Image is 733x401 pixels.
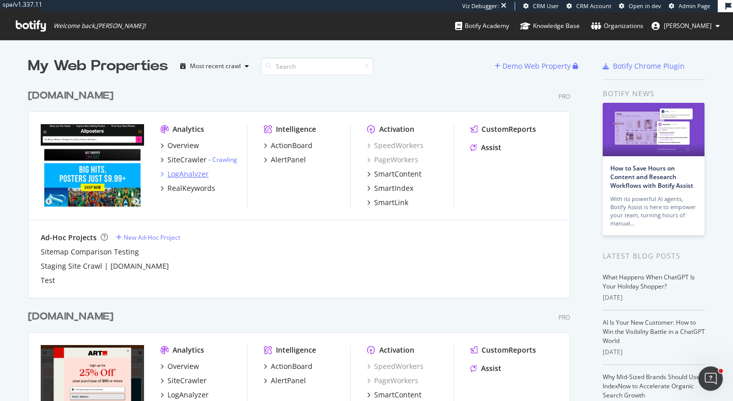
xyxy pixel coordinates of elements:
[374,390,421,400] div: SmartContent
[167,390,209,400] div: LogAnalyzer
[367,183,413,193] a: SmartIndex
[160,169,209,179] a: LogAnalyzer
[367,169,421,179] a: SmartContent
[160,376,207,386] a: SiteCrawler
[462,2,499,10] div: Viz Debugger:
[698,366,723,391] iframe: Intercom live chat
[374,197,408,208] div: SmartLink
[160,155,237,165] a: SiteCrawler- Crawling
[520,21,580,31] div: Knowledge Base
[276,345,316,355] div: Intelligence
[167,155,207,165] div: SiteCrawler
[591,12,643,40] a: Organizations
[41,124,144,207] img: allposters.com
[167,183,215,193] div: RealKeywords
[271,155,306,165] div: AlertPanel
[523,2,559,10] a: CRM User
[167,140,199,151] div: Overview
[455,12,509,40] a: Botify Academy
[367,376,418,386] a: PageWorkers
[495,62,573,70] a: Demo Web Property
[160,140,199,151] a: Overview
[502,61,571,71] div: Demo Web Property
[264,155,306,165] a: AlertPanel
[160,390,209,400] a: LogAnalyzer
[610,164,693,190] a: How to Save Hours on Content and Research Workflows with Botify Assist
[567,2,611,10] a: CRM Account
[470,142,501,153] a: Assist
[470,345,536,355] a: CustomReports
[41,233,97,243] div: Ad-Hoc Projects
[41,261,169,271] a: Staging Site Crawl | [DOMAIN_NAME]
[167,361,199,371] div: Overview
[28,56,168,76] div: My Web Properties
[603,318,705,345] a: AI Is Your New Customer: How to Win the Visibility Battle in a ChatGPT World
[261,58,373,75] input: Search
[271,376,306,386] div: AlertPanel
[173,124,204,134] div: Analytics
[558,313,570,322] div: Pro
[664,21,712,30] span: adrianna
[591,21,643,31] div: Organizations
[367,390,421,400] a: SmartContent
[481,142,501,153] div: Assist
[470,124,536,134] a: CustomReports
[481,363,501,374] div: Assist
[455,21,509,31] div: Botify Academy
[53,22,146,30] span: Welcome back, [PERSON_NAME] !
[603,103,704,156] img: How to Save Hours on Content and Research Workflows with Botify Assist
[603,293,705,302] div: [DATE]
[160,361,199,371] a: Overview
[367,361,424,371] a: SpeedWorkers
[603,348,705,357] div: [DATE]
[619,2,661,10] a: Open in dev
[41,247,139,257] a: Sitemap Comparison Testing
[276,124,316,134] div: Intelligence
[367,155,418,165] a: PageWorkers
[160,183,215,193] a: RealKeywords
[679,2,710,10] span: Admin Page
[482,345,536,355] div: CustomReports
[116,233,180,242] a: New Ad-Hoc Project
[367,140,424,151] a: SpeedWorkers
[264,361,313,371] a: ActionBoard
[124,233,180,242] div: New Ad-Hoc Project
[374,169,421,179] div: SmartContent
[41,275,55,285] a: Test
[173,345,204,355] div: Analytics
[190,63,241,69] div: Most recent crawl
[603,61,685,71] a: Botify Chrome Plugin
[379,124,414,134] div: Activation
[28,309,114,324] div: [DOMAIN_NAME]
[271,140,313,151] div: ActionBoard
[209,155,237,164] div: -
[533,2,559,10] span: CRM User
[603,273,695,291] a: What Happens When ChatGPT Is Your Holiday Shopper?
[28,89,118,103] a: [DOMAIN_NAME]
[167,169,209,179] div: LogAnalyzer
[520,12,580,40] a: Knowledge Base
[374,183,413,193] div: SmartIndex
[576,2,611,10] span: CRM Account
[613,61,685,71] div: Botify Chrome Plugin
[603,88,705,99] div: Botify news
[610,195,697,227] div: With its powerful AI agents, Botify Assist is here to empower your team, turning hours of manual…
[603,250,705,262] div: Latest Blog Posts
[176,58,253,74] button: Most recent crawl
[379,345,414,355] div: Activation
[669,2,710,10] a: Admin Page
[28,309,118,324] a: [DOMAIN_NAME]
[167,376,207,386] div: SiteCrawler
[367,197,408,208] a: SmartLink
[264,140,313,151] a: ActionBoard
[643,18,728,34] button: [PERSON_NAME]
[482,124,536,134] div: CustomReports
[495,58,573,74] button: Demo Web Property
[629,2,661,10] span: Open in dev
